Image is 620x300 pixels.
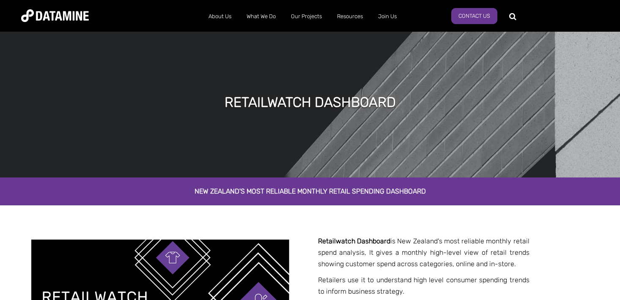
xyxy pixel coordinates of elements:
h1: retailWATCH Dashboard [225,93,396,112]
a: Our Projects [283,5,329,27]
a: About Us [201,5,239,27]
span: Retailers use it to understand high level consumer spending trends to inform business strategy. [318,276,529,295]
a: Join Us [370,5,404,27]
span: New Zealand's most reliable monthly retail spending dashboard [195,187,426,195]
img: Datamine [21,9,89,22]
a: What We Do [239,5,283,27]
a: Resources [329,5,370,27]
strong: Retailwatch Dashboard [318,237,390,245]
span: is New Zealand's most reliable monthly retail spend analysis, It gives a monthly high-level view ... [318,237,529,268]
a: Contact Us [451,8,497,24]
